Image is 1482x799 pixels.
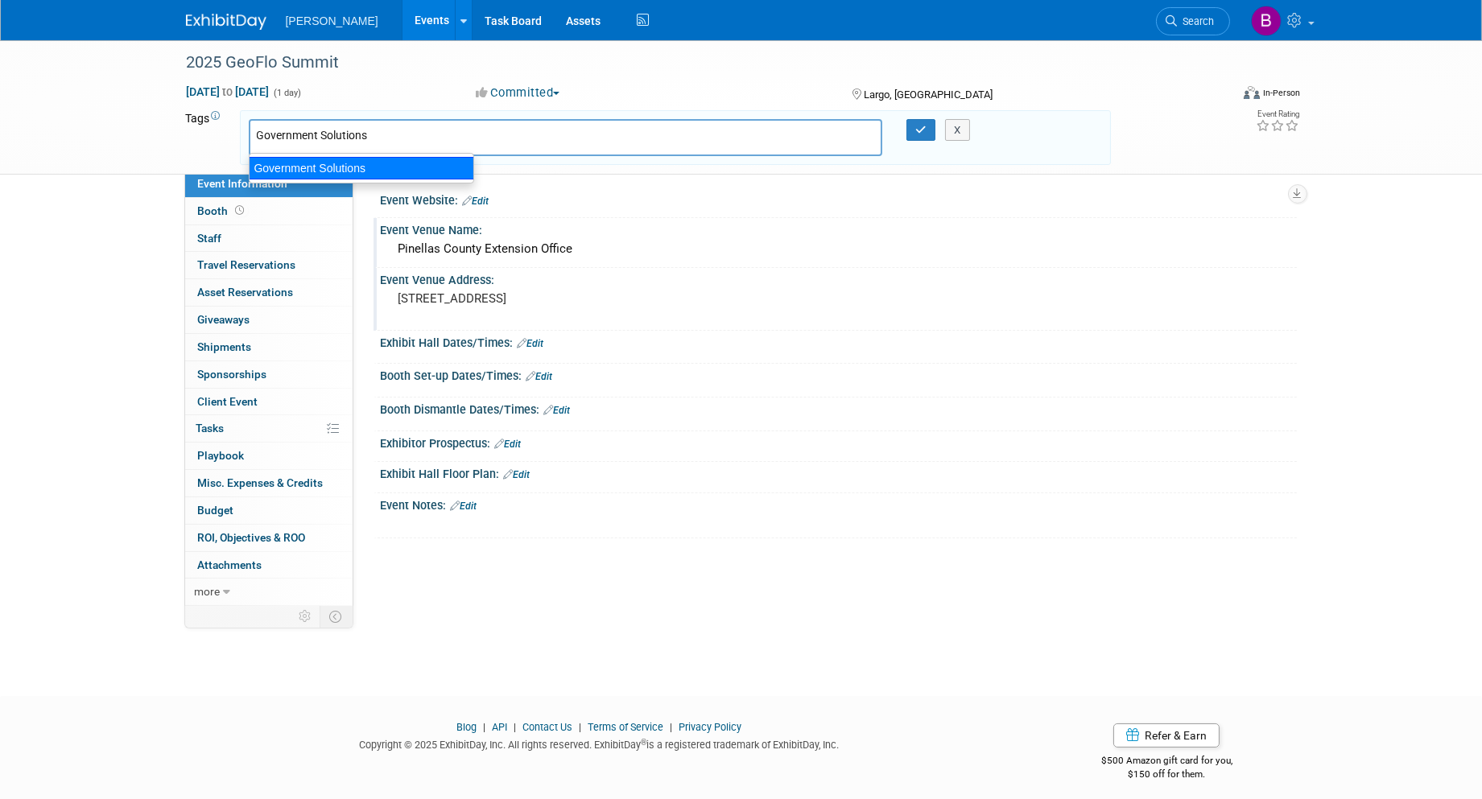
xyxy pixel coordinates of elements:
[381,364,1297,385] div: Booth Set-up Dates/Times:
[186,84,270,99] span: [DATE] [DATE]
[381,462,1297,483] div: Exhibit Hall Floor Plan:
[526,371,553,382] a: Edit
[1244,86,1260,99] img: Format-Inperson.png
[198,531,306,544] span: ROI, Objectives & ROO
[249,157,474,179] div: Government Solutions
[198,476,324,489] span: Misc. Expenses & Credits
[198,368,267,381] span: Sponsorships
[273,88,302,98] span: (1 day)
[185,552,353,579] a: Attachments
[185,389,353,415] a: Client Event
[186,734,1013,752] div: Copyright © 2025 ExhibitDay, Inc. All rights reserved. ExhibitDay is a registered trademark of Ex...
[185,497,353,524] a: Budget
[196,422,225,435] span: Tasks
[185,470,353,496] a: Misc. Expenses & Credits
[198,340,252,353] span: Shipments
[381,188,1297,209] div: Event Website:
[198,232,222,245] span: Staff
[221,85,236,98] span: to
[292,606,320,627] td: Personalize Event Tab Strip
[1135,84,1301,108] div: Event Format
[198,558,262,571] span: Attachments
[198,258,296,271] span: Travel Reservations
[463,196,489,207] a: Edit
[470,84,566,101] button: Committed
[510,721,520,733] span: |
[666,721,676,733] span: |
[1156,7,1230,35] a: Search
[679,721,741,733] a: Privacy Policy
[185,279,353,306] a: Asset Reservations
[381,331,1297,352] div: Exhibit Hall Dates/Times:
[185,171,353,197] a: Event Information
[1256,110,1299,118] div: Event Rating
[185,443,353,469] a: Playbook
[185,415,353,442] a: Tasks
[492,721,507,733] a: API
[495,439,522,450] a: Edit
[198,395,258,408] span: Client Event
[198,204,248,217] span: Booth
[575,721,585,733] span: |
[381,397,1297,418] div: Booth Dismantle Dates/Times:
[185,198,353,224] a: Booth
[544,405,571,416] a: Edit
[185,525,353,551] a: ROI, Objectives & ROO
[864,89,993,101] span: Largo, [GEOGRAPHIC_DATA]
[945,119,970,142] button: X
[381,218,1297,238] div: Event Venue Name:
[1037,743,1297,780] div: $500 Amazon gift card for you,
[257,127,482,143] input: Type tag and hit enter
[185,579,353,605] a: more
[381,268,1297,288] div: Event Venue Address:
[181,48,1206,77] div: 2025 GeoFlo Summit
[186,110,225,165] td: Tags
[198,313,250,326] span: Giveaways
[198,286,294,299] span: Asset Reservations
[456,721,477,733] a: Blog
[185,361,353,388] a: Sponsorships
[518,338,544,349] a: Edit
[641,738,646,747] sup: ®
[398,291,745,306] pre: [STREET_ADDRESS]
[479,721,489,733] span: |
[451,500,477,512] a: Edit
[1262,87,1300,99] div: In-Person
[185,225,353,252] a: Staff
[186,14,266,30] img: ExhibitDay
[233,204,248,216] span: Booth not reserved yet
[1178,15,1215,27] span: Search
[588,721,663,733] a: Terms of Service
[393,237,1285,262] div: Pinellas County Extension Office
[522,721,572,733] a: Contact Us
[381,493,1297,514] div: Event Notes:
[381,431,1297,452] div: Exhibitor Prospectus:
[504,469,530,480] a: Edit
[198,177,288,190] span: Event Information
[320,606,353,627] td: Toggle Event Tabs
[185,307,353,333] a: Giveaways
[198,504,234,517] span: Budget
[185,334,353,360] a: Shipments
[185,252,353,278] a: Travel Reservations
[198,449,245,462] span: Playbook
[286,14,378,27] span: [PERSON_NAME]
[1037,768,1297,781] div: $150 off for them.
[1251,6,1282,36] img: Buse Onen
[195,585,221,598] span: more
[1113,723,1220,748] a: Refer & Earn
